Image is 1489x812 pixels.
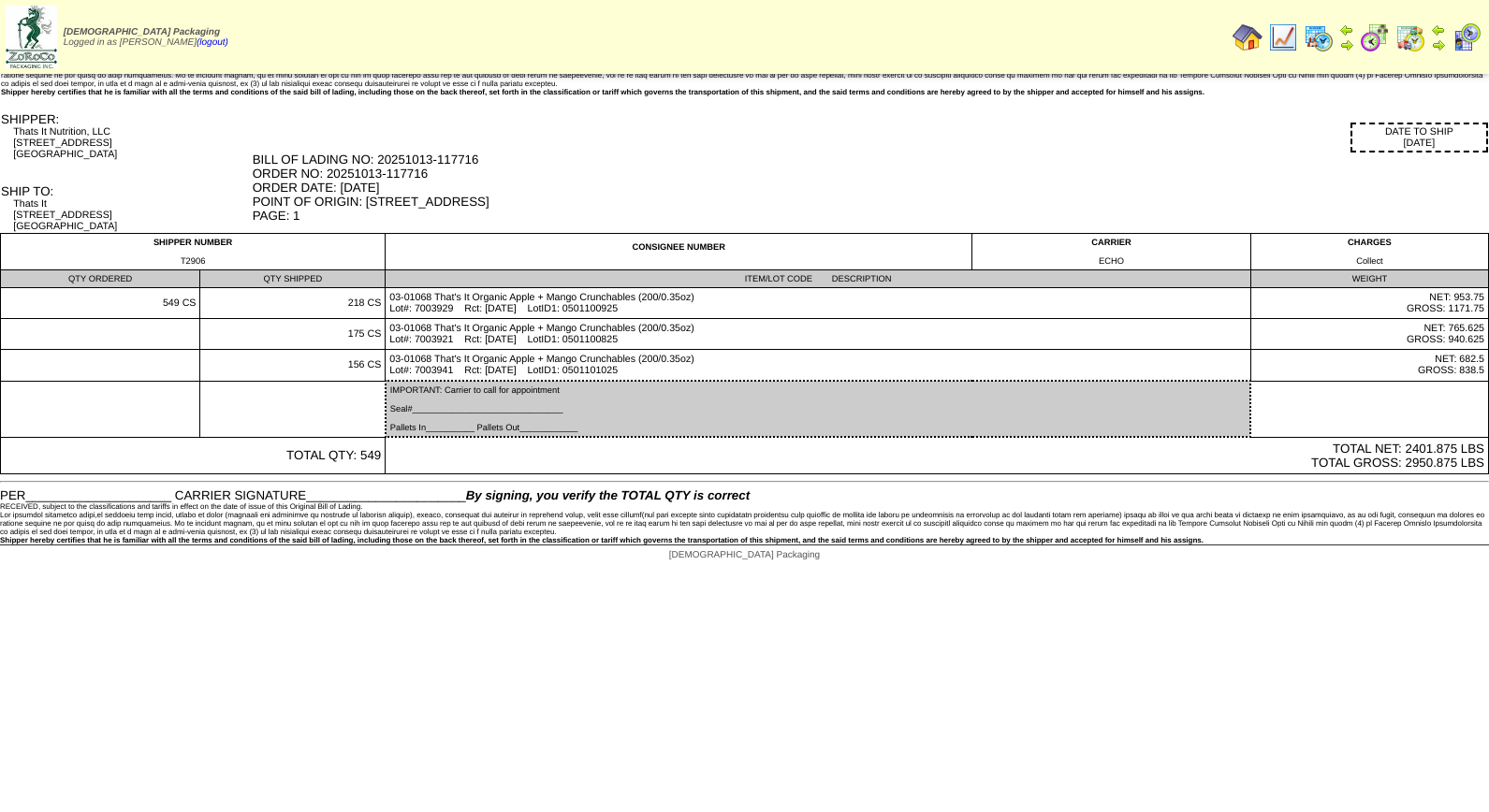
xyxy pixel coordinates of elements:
td: QTY ORDERED [1,270,200,288]
div: ECHO [976,256,1247,266]
img: calendarprod.gif [1304,22,1334,52]
a: (logout) [197,37,228,48]
img: arrowleft.gif [1431,22,1446,37]
img: calendarcustomer.gif [1452,22,1482,52]
div: T2906 [5,256,381,266]
div: SHIPPER: [1,112,251,126]
td: CONSIGNEE NUMBER [386,234,972,270]
div: BILL OF LADING NO: 20251013-117716 ORDER NO: 20251013-117716 ORDER DATE: [DATE] POINT OF ORIGIN: ... [253,152,1488,223]
img: arrowright.gif [1339,37,1354,52]
img: home.gif [1233,22,1263,52]
td: CARRIER [972,234,1251,270]
span: Logged in as [PERSON_NAME] [64,27,228,48]
td: 549 CS [1,288,200,319]
td: SHIPPER NUMBER [1,234,386,270]
td: CHARGES [1250,234,1488,270]
td: IMPORTANT: Carrier to call for appointment Seal#_______________________________ Pallets In_______... [386,381,1251,437]
div: SHIP TO: [1,184,251,198]
div: DATE TO SHIP [DATE] [1350,123,1488,152]
td: ITEM/LOT CODE DESCRIPTION [386,270,1251,288]
img: line_graph.gif [1268,22,1298,52]
td: NET: 953.75 GROSS: 1171.75 [1250,288,1488,319]
div: Collect [1255,256,1484,266]
td: NET: 765.625 GROSS: 940.625 [1250,319,1488,350]
td: 218 CS [200,288,386,319]
div: Thats It Nutrition, LLC [STREET_ADDRESS] [GEOGRAPHIC_DATA] [13,126,250,160]
span: [DEMOGRAPHIC_DATA] Packaging [64,27,220,37]
td: 03-01068 That's It Organic Apple + Mango Crunchables (200/0.35oz) Lot#: 7003921 Rct: [DATE] LotID... [386,319,1251,350]
td: 03-01068 That's It Organic Apple + Mango Crunchables (200/0.35oz) Lot#: 7003929 Rct: [DATE] LotID... [386,288,1251,319]
div: Shipper hereby certifies that he is familiar with all the terms and conditions of the said bill o... [1,88,1488,96]
img: arrowright.gif [1431,37,1446,52]
img: calendarinout.gif [1395,22,1425,52]
td: 156 CS [200,350,386,382]
img: zoroco-logo-small.webp [6,6,57,68]
img: calendarblend.gif [1360,22,1390,52]
td: NET: 682.5 GROSS: 838.5 [1250,350,1488,382]
span: [DEMOGRAPHIC_DATA] Packaging [669,550,820,560]
div: Thats It [STREET_ADDRESS] [GEOGRAPHIC_DATA] [13,198,250,232]
span: By signing, you verify the TOTAL QTY is correct [466,488,750,502]
td: QTY SHIPPED [200,270,386,288]
td: TOTAL NET: 2401.875 LBS TOTAL GROSS: 2950.875 LBS [386,437,1489,474]
td: TOTAL QTY: 549 [1,437,386,474]
td: WEIGHT [1250,270,1488,288]
td: 03-01068 That's It Organic Apple + Mango Crunchables (200/0.35oz) Lot#: 7003941 Rct: [DATE] LotID... [386,350,1251,382]
td: 175 CS [200,319,386,350]
img: arrowleft.gif [1339,22,1354,37]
